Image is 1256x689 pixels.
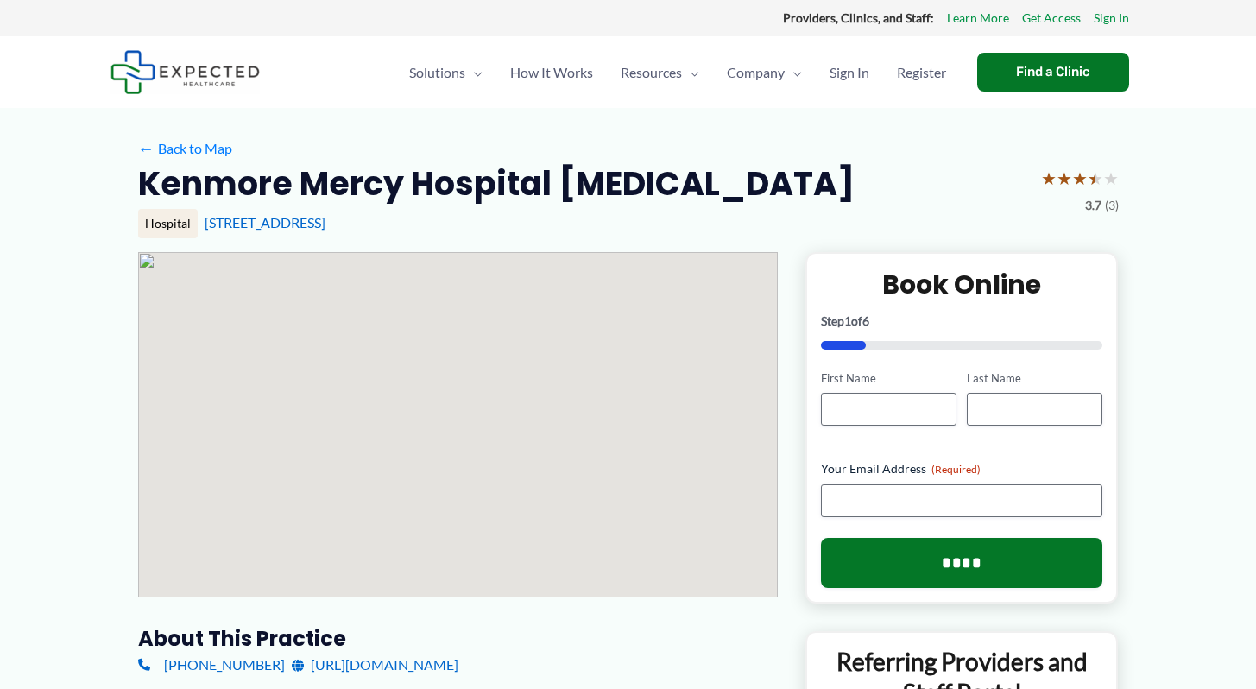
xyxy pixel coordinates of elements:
span: 6 [862,313,869,328]
span: (3) [1105,194,1119,217]
span: ← [138,140,155,156]
span: Company [727,42,785,103]
label: Last Name [967,370,1102,387]
a: [URL][DOMAIN_NAME] [292,652,458,678]
span: Menu Toggle [465,42,483,103]
a: [PHONE_NUMBER] [138,652,285,678]
span: 1 [844,313,851,328]
span: Solutions [409,42,465,103]
a: Sign In [816,42,883,103]
a: Get Access [1022,7,1081,29]
a: Learn More [947,7,1009,29]
a: CompanyMenu Toggle [713,42,816,103]
label: Your Email Address [821,460,1103,477]
h3: About this practice [138,625,778,652]
strong: Providers, Clinics, and Staff: [783,10,934,25]
a: Find a Clinic [977,53,1129,92]
span: ★ [1057,162,1072,194]
span: Menu Toggle [682,42,699,103]
nav: Primary Site Navigation [395,42,960,103]
span: How It Works [510,42,593,103]
span: ★ [1103,162,1119,194]
span: 3.7 [1085,194,1101,217]
a: ResourcesMenu Toggle [607,42,713,103]
p: Step of [821,315,1103,327]
span: ★ [1072,162,1088,194]
a: [STREET_ADDRESS] [205,214,325,231]
span: Register [897,42,946,103]
a: ←Back to Map [138,136,232,161]
span: Sign In [830,42,869,103]
a: Sign In [1094,7,1129,29]
a: How It Works [496,42,607,103]
h2: Kenmore Mercy Hospital [MEDICAL_DATA] [138,162,855,205]
span: Menu Toggle [785,42,802,103]
span: ★ [1041,162,1057,194]
span: ★ [1088,162,1103,194]
label: First Name [821,370,956,387]
a: SolutionsMenu Toggle [395,42,496,103]
span: Resources [621,42,682,103]
div: Hospital [138,209,198,238]
a: Register [883,42,960,103]
h2: Book Online [821,268,1103,301]
img: Expected Healthcare Logo - side, dark font, small [110,50,260,94]
span: (Required) [931,463,981,476]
